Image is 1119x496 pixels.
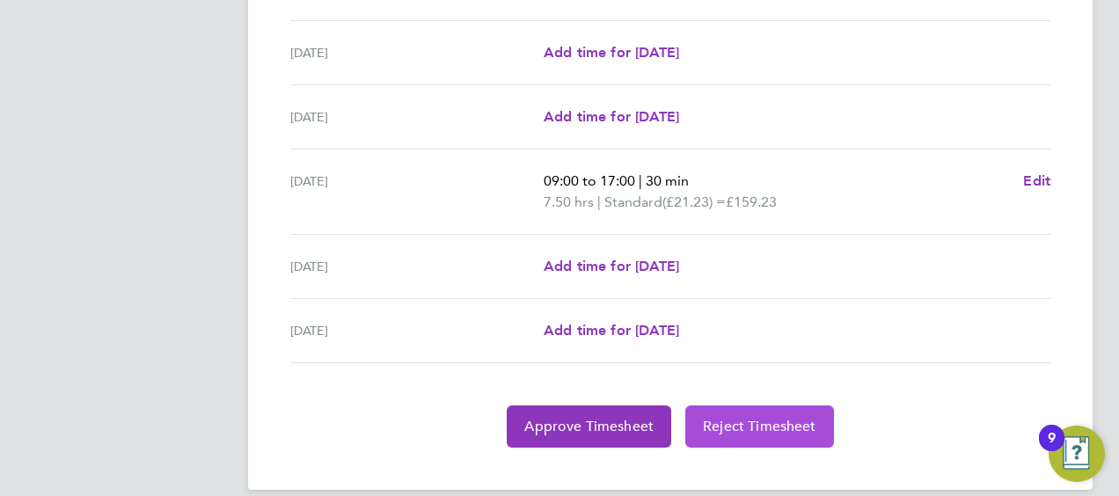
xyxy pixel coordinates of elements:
[544,42,679,63] a: Add time for [DATE]
[290,171,544,213] div: [DATE]
[544,258,679,274] span: Add time for [DATE]
[290,320,544,341] div: [DATE]
[290,42,544,63] div: [DATE]
[290,256,544,277] div: [DATE]
[544,320,679,341] a: Add time for [DATE]
[685,405,834,448] button: Reject Timesheet
[1023,171,1050,192] a: Edit
[524,418,654,435] span: Approve Timesheet
[703,418,816,435] span: Reject Timesheet
[544,108,679,125] span: Add time for [DATE]
[544,172,635,189] span: 09:00 to 17:00
[544,193,594,210] span: 7.50 hrs
[544,44,679,61] span: Add time for [DATE]
[597,193,601,210] span: |
[290,106,544,128] div: [DATE]
[1049,426,1105,482] button: Open Resource Center, 9 new notifications
[544,256,679,277] a: Add time for [DATE]
[544,106,679,128] a: Add time for [DATE]
[544,322,679,339] span: Add time for [DATE]
[726,193,777,210] span: £159.23
[1023,172,1050,189] span: Edit
[639,172,642,189] span: |
[662,193,726,210] span: (£21.23) =
[646,172,689,189] span: 30 min
[1048,438,1056,461] div: 9
[507,405,671,448] button: Approve Timesheet
[604,192,662,213] span: Standard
